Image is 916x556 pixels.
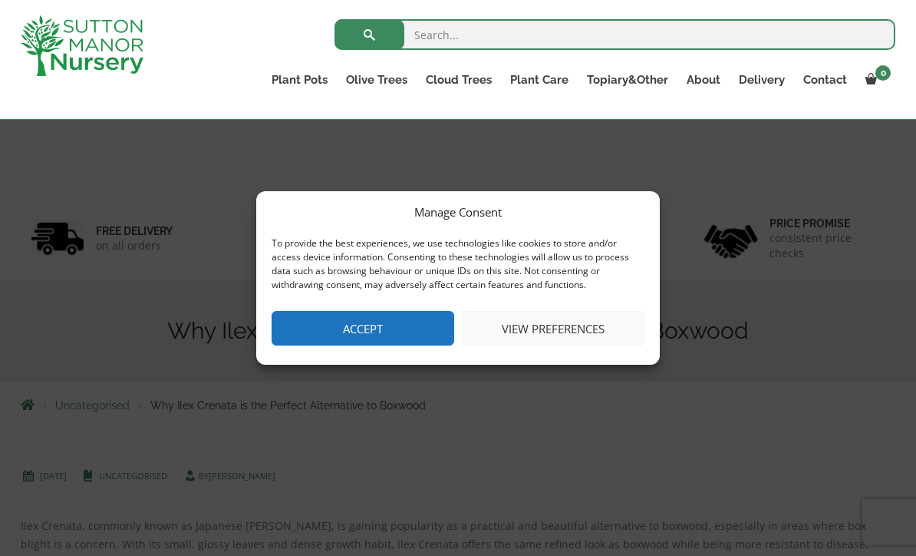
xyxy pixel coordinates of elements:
a: Plant Pots [262,69,337,91]
a: Topiary&Other [578,69,677,91]
a: About [677,69,730,91]
img: logo [21,15,143,76]
a: Delivery [730,69,794,91]
div: To provide the best experiences, we use technologies like cookies to store and/or access device i... [272,237,643,292]
a: Cloud Trees [417,69,501,91]
a: 0 [856,69,895,91]
a: Plant Care [501,69,578,91]
button: View preferences [462,311,644,346]
a: Contact [794,69,856,91]
button: Accept [272,311,454,346]
div: Manage Consent [414,203,502,221]
a: Olive Trees [337,69,417,91]
span: 0 [875,65,891,81]
input: Search... [334,19,895,50]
